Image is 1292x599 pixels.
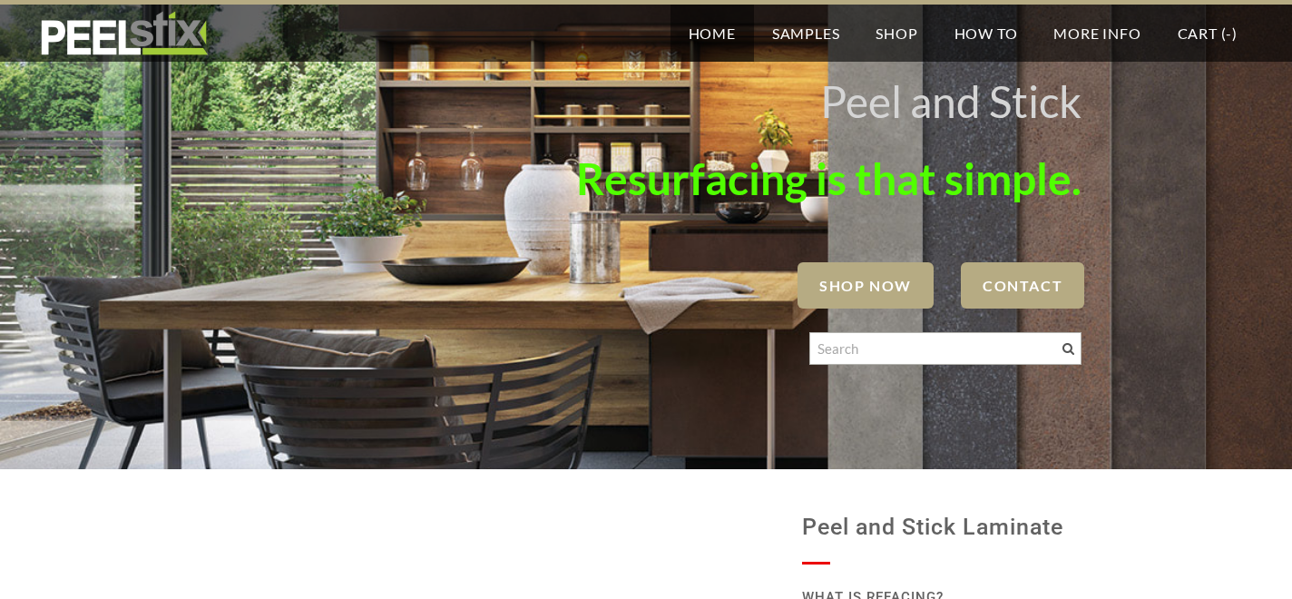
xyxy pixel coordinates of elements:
a: Samples [754,5,858,62]
span: - [1226,25,1232,42]
a: SHOP NOW [798,262,934,309]
a: More Info [1035,5,1159,62]
h1: Peel and Stick Laminate [802,506,1082,549]
a: Contact [961,262,1084,309]
font: Resurfacing is that simple. [576,152,1082,204]
a: How To [936,5,1036,62]
a: Home [670,5,754,62]
a: Shop [857,5,935,62]
img: REFACE SUPPLIES [36,11,211,56]
span: Search [1062,343,1074,355]
font: Peel and Stick ​ [820,75,1082,127]
a: Cart (-) [1160,5,1256,62]
input: Search [809,332,1082,365]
